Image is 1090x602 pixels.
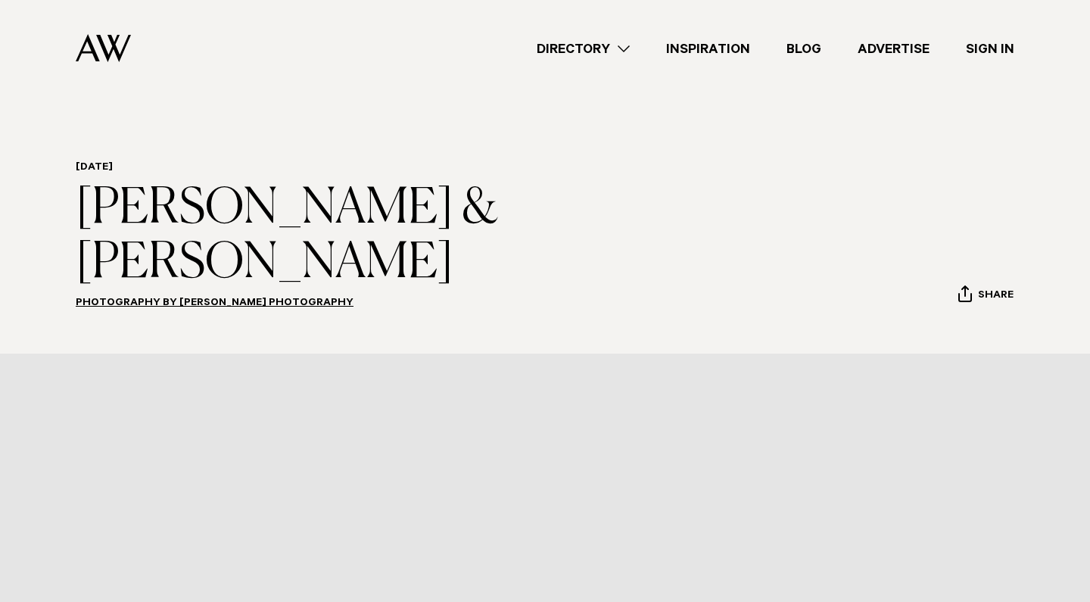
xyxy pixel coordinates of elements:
[76,182,776,291] h1: [PERSON_NAME] & [PERSON_NAME]
[958,285,1014,307] button: Share
[519,39,648,59] a: Directory
[948,39,1032,59] a: Sign In
[76,161,776,176] h6: [DATE]
[648,39,768,59] a: Inspiration
[839,39,948,59] a: Advertise
[768,39,839,59] a: Blog
[76,34,131,62] img: Auckland Weddings Logo
[76,298,353,310] a: Photography by [PERSON_NAME] Photography
[978,289,1014,304] span: Share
